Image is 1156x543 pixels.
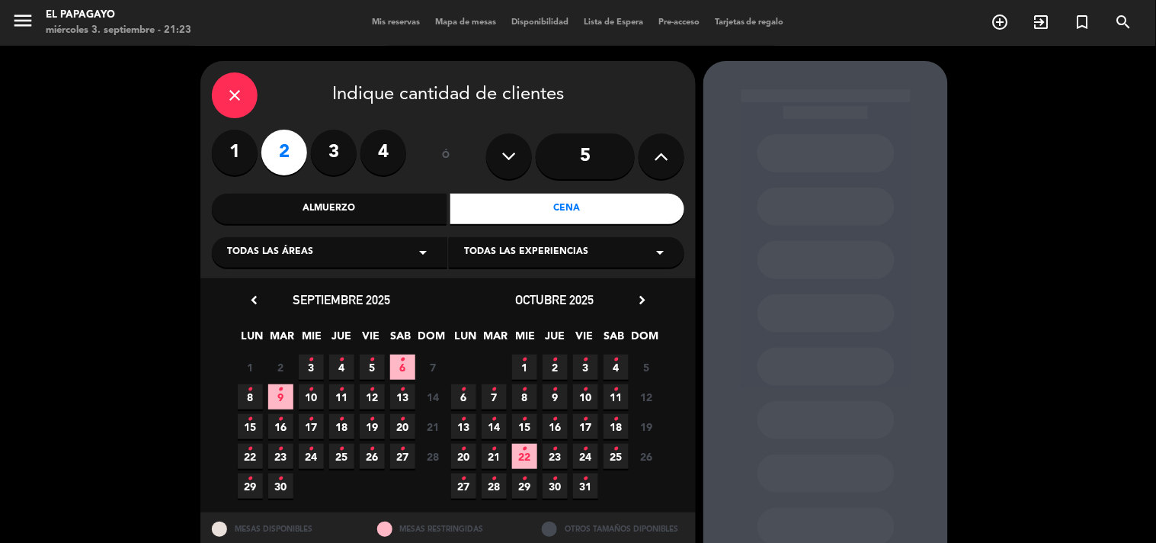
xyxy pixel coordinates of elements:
[421,444,446,469] span: 28
[311,130,357,175] label: 3
[339,437,344,461] i: •
[573,474,598,499] span: 31
[261,130,307,175] label: 2
[248,437,253,461] i: •
[613,407,619,432] i: •
[359,327,384,352] span: VIE
[418,327,444,352] span: DOM
[543,384,568,410] span: 9
[552,467,558,491] i: •
[450,194,685,224] div: Cena
[604,355,629,380] span: 4
[522,437,527,461] i: •
[329,444,354,469] span: 25
[634,384,659,410] span: 12
[238,384,263,410] span: 8
[389,327,414,352] span: SAB
[329,384,354,410] span: 11
[451,444,476,469] span: 20
[329,355,354,380] span: 4
[1074,13,1092,31] i: turned_in_not
[370,437,375,461] i: •
[11,9,34,37] button: menu
[339,407,344,432] i: •
[309,378,314,402] i: •
[339,378,344,402] i: •
[240,327,265,352] span: LUN
[360,355,385,380] span: 5
[370,348,375,372] i: •
[583,437,588,461] i: •
[583,407,588,432] i: •
[492,467,497,491] i: •
[513,327,538,352] span: MIE
[613,437,619,461] i: •
[227,245,313,260] span: Todas las áreas
[516,292,594,307] span: octubre 2025
[583,467,588,491] i: •
[613,378,619,402] i: •
[492,437,497,461] i: •
[427,18,504,27] span: Mapa de mesas
[421,384,446,410] span: 14
[390,444,415,469] span: 27
[1115,13,1133,31] i: search
[364,18,427,27] span: Mis reservas
[522,407,527,432] i: •
[512,414,537,439] span: 15
[482,474,507,499] span: 28
[299,355,324,380] span: 3
[248,378,253,402] i: •
[543,414,568,439] span: 16
[461,407,466,432] i: •
[400,437,405,461] i: •
[492,378,497,402] i: •
[238,414,263,439] span: 15
[293,292,390,307] span: septiembre 2025
[421,355,446,380] span: 7
[339,348,344,372] i: •
[632,327,657,352] span: DOM
[268,414,293,439] span: 16
[268,444,293,469] span: 23
[421,414,446,439] span: 21
[248,467,253,491] i: •
[522,348,527,372] i: •
[299,327,325,352] span: MIE
[991,13,1010,31] i: add_circle_outline
[522,378,527,402] i: •
[278,407,283,432] i: •
[504,18,576,27] span: Disponibilidad
[246,292,262,308] i: chevron_left
[604,444,629,469] span: 25
[651,18,707,27] span: Pre-acceso
[299,384,324,410] span: 10
[360,130,406,175] label: 4
[400,407,405,432] i: •
[421,130,471,183] div: ó
[360,444,385,469] span: 26
[329,327,354,352] span: JUE
[268,355,293,380] span: 2
[299,444,324,469] span: 24
[461,467,466,491] i: •
[604,384,629,410] span: 11
[573,384,598,410] span: 10
[634,292,650,308] i: chevron_right
[512,444,537,469] span: 22
[451,414,476,439] span: 13
[543,444,568,469] span: 23
[482,414,507,439] span: 14
[482,444,507,469] span: 21
[226,86,244,104] i: close
[390,414,415,439] span: 20
[634,444,659,469] span: 26
[360,414,385,439] span: 19
[370,378,375,402] i: •
[464,245,588,260] span: Todas las experiencias
[212,194,447,224] div: Almuerzo
[360,384,385,410] span: 12
[461,437,466,461] i: •
[613,348,619,372] i: •
[309,348,314,372] i: •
